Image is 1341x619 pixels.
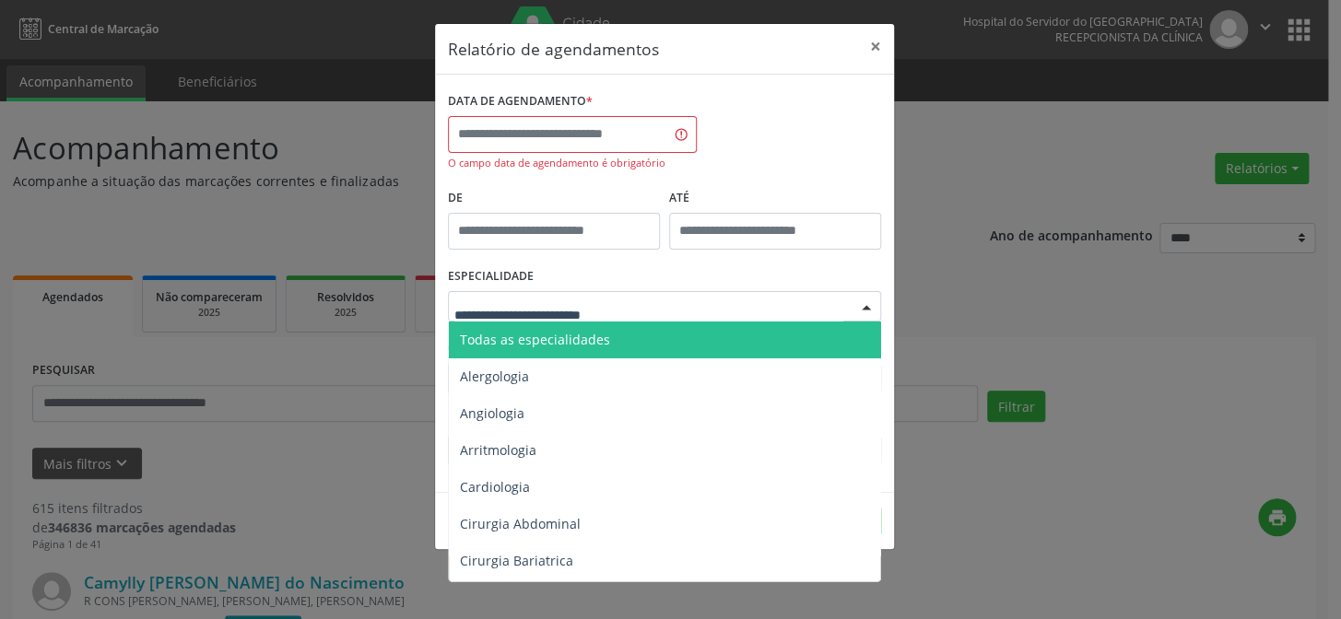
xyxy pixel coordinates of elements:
[460,515,581,532] span: Cirurgia Abdominal
[460,552,573,569] span: Cirurgia Bariatrica
[460,478,530,496] span: Cardiologia
[448,88,593,116] label: DATA DE AGENDAMENTO
[669,184,881,213] label: ATÉ
[448,184,660,213] label: De
[460,441,536,459] span: Arritmologia
[448,156,697,171] div: O campo data de agendamento é obrigatório
[448,263,534,291] label: ESPECIALIDADE
[460,368,529,385] span: Alergologia
[460,404,524,422] span: Angiologia
[460,331,610,348] span: Todas as especialidades
[448,37,659,61] h5: Relatório de agendamentos
[857,24,894,69] button: Close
